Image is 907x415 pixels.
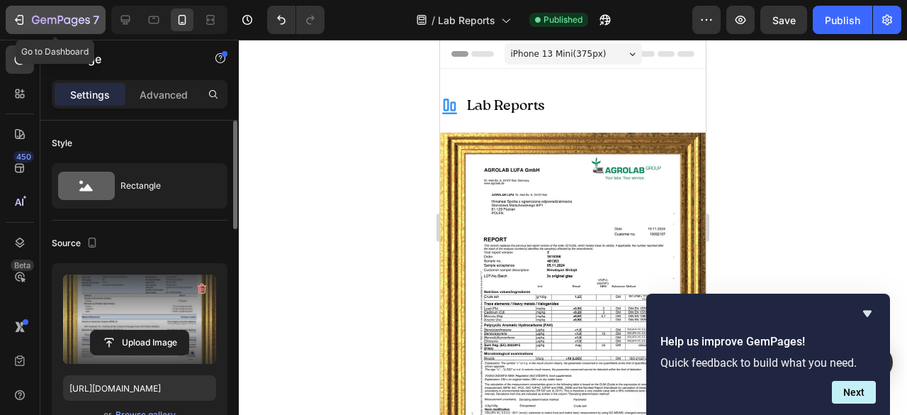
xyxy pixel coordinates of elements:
div: 450 [13,151,34,162]
p: Image [69,50,189,67]
div: Undo/Redo [267,6,325,34]
p: 7 [93,11,99,28]
p: Quick feedback to build what you need. [660,356,876,370]
button: Next question [832,381,876,404]
button: Upload Image [90,330,189,355]
div: Publish [825,13,860,28]
p: Advanced [140,87,188,102]
span: Lab Reports [438,13,495,28]
span: Save [772,14,796,26]
div: Beta [11,260,34,271]
button: Save [760,6,807,34]
input: https://example.com/image.jpg [63,375,216,401]
div: Rectangle [120,170,207,202]
iframe: Design area [440,40,706,415]
div: Source [52,234,101,253]
p: Settings [70,87,110,102]
div: Help us improve GemPages! [660,305,876,404]
button: 7 [6,6,106,34]
span: Published [543,13,582,26]
button: Publish [813,6,872,34]
span: / [432,13,435,28]
div: Style [52,137,72,150]
button: Hide survey [859,305,876,322]
h2: Help us improve GemPages! [660,333,876,350]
